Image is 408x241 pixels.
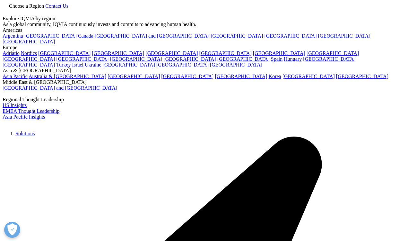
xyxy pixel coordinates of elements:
[3,79,405,85] div: Middle East & [GEOGRAPHIC_DATA]
[253,50,305,56] a: [GEOGRAPHIC_DATA]
[307,50,359,56] a: [GEOGRAPHIC_DATA]
[163,56,216,62] a: [GEOGRAPHIC_DATA]
[3,16,405,22] div: Explore IQVIA by region
[56,62,71,67] a: Turkey
[3,56,55,62] a: [GEOGRAPHIC_DATA]
[72,62,84,67] a: Israel
[282,74,335,79] a: [GEOGRAPHIC_DATA]
[3,114,45,120] a: Asia Pacific Insights
[4,222,20,238] button: Open Preferences
[199,50,252,56] a: [GEOGRAPHIC_DATA]
[45,3,68,9] a: Contact Us
[284,56,302,62] a: Hungary
[85,62,101,67] a: Ukraine
[92,50,144,56] a: [GEOGRAPHIC_DATA]
[269,74,281,79] a: Korea
[3,68,405,74] div: Asia & [GEOGRAPHIC_DATA]
[108,74,160,79] a: [GEOGRAPHIC_DATA]
[3,85,117,91] a: [GEOGRAPHIC_DATA] and [GEOGRAPHIC_DATA]
[3,22,405,27] div: As a global community, IQVIA continuously invests and commits to advancing human health.
[217,56,270,62] a: [GEOGRAPHIC_DATA]
[3,74,28,79] a: Asia Pacific
[3,97,405,103] div: Regional Thought Leadership
[3,33,23,39] a: Argentina
[78,33,93,39] a: Canada
[271,56,282,62] a: Spain
[95,33,209,39] a: [GEOGRAPHIC_DATA] and [GEOGRAPHIC_DATA]
[56,56,109,62] a: [GEOGRAPHIC_DATA]
[3,108,59,114] a: EMEA Thought Leadership
[303,56,355,62] a: [GEOGRAPHIC_DATA]
[29,74,106,79] a: Australia & [GEOGRAPHIC_DATA]
[15,131,35,136] a: Solutions
[318,33,370,39] a: [GEOGRAPHIC_DATA]
[3,27,405,33] div: Americas
[3,39,55,44] a: [GEOGRAPHIC_DATA]
[211,33,263,39] a: [GEOGRAPHIC_DATA]
[103,62,155,67] a: [GEOGRAPHIC_DATA]
[21,50,37,56] a: Nordics
[110,56,162,62] a: [GEOGRAPHIC_DATA]
[156,62,209,67] a: [GEOGRAPHIC_DATA]
[210,62,262,67] a: [GEOGRAPHIC_DATA]
[161,74,213,79] a: [GEOGRAPHIC_DATA]
[264,33,317,39] a: [GEOGRAPHIC_DATA]
[3,45,405,50] div: Europe
[3,103,27,108] a: US Insights
[24,33,77,39] a: [GEOGRAPHIC_DATA]
[336,74,388,79] a: [GEOGRAPHIC_DATA]
[215,74,267,79] a: [GEOGRAPHIC_DATA]
[3,50,19,56] a: Adriatic
[9,3,44,9] span: Choose a Region
[38,50,91,56] a: [GEOGRAPHIC_DATA]
[145,50,198,56] a: [GEOGRAPHIC_DATA]
[3,62,55,67] a: [GEOGRAPHIC_DATA]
